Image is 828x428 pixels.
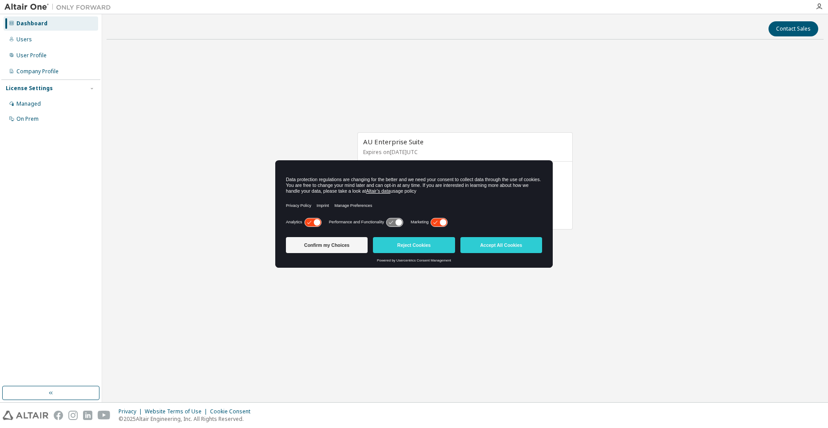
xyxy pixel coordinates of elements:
img: Altair One [4,3,115,12]
img: instagram.svg [68,411,78,420]
img: facebook.svg [54,411,63,420]
span: AU Enterprise Suite [363,137,424,146]
div: User Profile [16,52,47,59]
button: Contact Sales [769,21,818,36]
div: License Settings [6,85,53,92]
div: Privacy [119,408,145,415]
div: Managed [16,100,41,107]
div: Website Terms of Use [145,408,210,415]
img: altair_logo.svg [3,411,48,420]
div: On Prem [16,115,39,123]
img: linkedin.svg [83,411,92,420]
div: Company Profile [16,68,59,75]
div: Dashboard [16,20,48,27]
img: youtube.svg [98,411,111,420]
p: © 2025 Altair Engineering, Inc. All Rights Reserved. [119,415,256,423]
div: Cookie Consent [210,408,256,415]
div: Users [16,36,32,43]
p: Expires on [DATE] UTC [363,148,565,156]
